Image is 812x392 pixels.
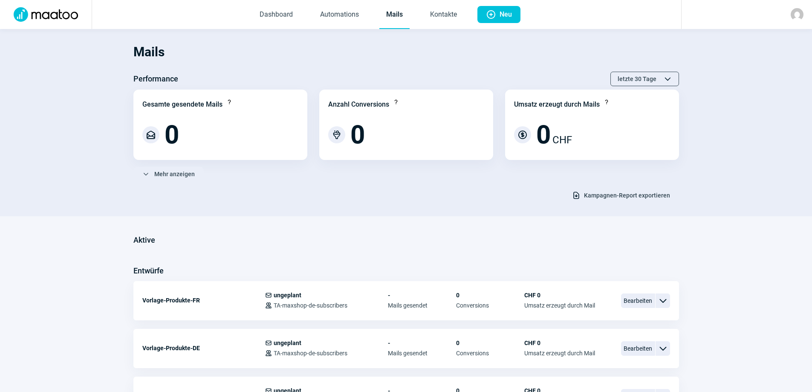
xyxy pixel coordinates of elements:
[618,72,656,86] span: letzte 30 Tage
[379,1,410,29] a: Mails
[388,350,456,357] span: Mails gesendet
[524,340,595,346] span: CHF 0
[621,293,655,308] span: Bearbeiten
[154,167,195,181] span: Mehr anzeigen
[133,72,178,86] h3: Performance
[477,6,520,23] button: Neu
[328,99,389,110] div: Anzahl Conversions
[791,8,803,21] img: avatar
[253,1,300,29] a: Dashboard
[563,188,679,203] button: Kampagnen-Report exportieren
[524,292,595,299] span: CHF 0
[274,340,301,346] span: ungeplant
[133,167,204,181] button: Mehr anzeigen
[133,38,679,67] h1: Mails
[500,6,512,23] span: Neu
[133,264,164,278] h3: Entwürfe
[274,302,347,309] span: TA-maxshop-de-subscribers
[350,122,365,148] span: 0
[584,189,670,202] span: Kampagnen-Report exportieren
[142,99,223,110] div: Gesamte gesendete Mails
[274,350,347,357] span: TA-maxshop-de-subscribers
[142,292,265,309] div: Vorlage-Produkte-FR
[423,1,464,29] a: Kontakte
[133,233,155,247] h3: Aktive
[552,132,572,148] span: CHF
[456,302,524,309] span: Conversions
[536,122,551,148] span: 0
[524,350,595,357] span: Umsatz erzeugt durch Mail
[621,341,655,356] span: Bearbeiten
[456,340,524,346] span: 0
[313,1,366,29] a: Automations
[142,340,265,357] div: Vorlage-Produkte-DE
[388,340,456,346] span: -
[9,7,83,22] img: Logo
[274,292,301,299] span: ungeplant
[514,99,600,110] div: Umsatz erzeugt durch Mails
[165,122,179,148] span: 0
[524,302,595,309] span: Umsatz erzeugt durch Mail
[388,302,456,309] span: Mails gesendet
[456,292,524,299] span: 0
[456,350,524,357] span: Conversions
[388,292,456,299] span: -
